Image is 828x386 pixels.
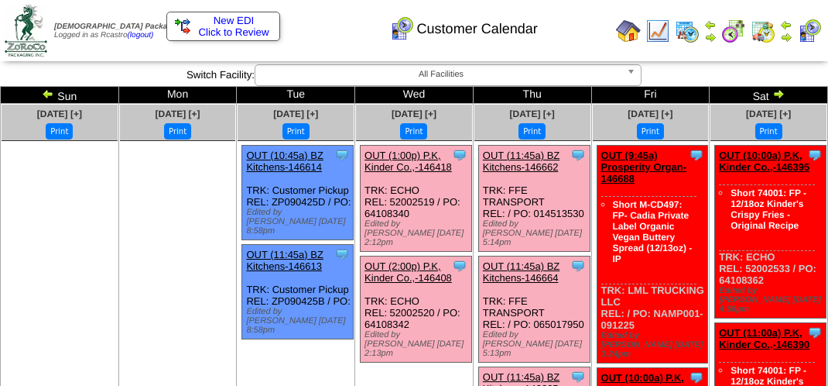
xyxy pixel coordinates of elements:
a: OUT (9:45a) Prosperity Organ-146688 [601,150,687,184]
img: arrowleft.gif [42,88,54,100]
div: TRK: Customer Pickup REL: ZP090425B / PO: [242,245,354,339]
div: TRK: ECHO REL: 52002533 / PO: 64108362 [715,146,826,319]
img: arrowright.gif [780,31,792,43]
button: Print [282,123,310,140]
a: OUT (1:00p) P.K, Kinder Co.,-146418 [364,150,452,173]
div: Edited by [PERSON_NAME] [DATE] 5:13pm [483,330,590,358]
a: [DATE] [+] [746,109,791,119]
a: [DATE] [+] [510,109,555,119]
td: Tue [237,87,355,104]
td: Sat [710,87,828,104]
a: OUT (11:00a) P.K, Kinder Co.,-146390 [719,327,809,350]
div: TRK: ECHO REL: 52002520 / PO: 64108342 [361,257,472,363]
a: Short 74001: FP - 12/18oz Kinder's Crispy Fries - Original Recipe [730,188,806,231]
td: Sun [1,87,119,104]
td: Mon [118,87,237,104]
img: Tooltip [334,246,350,262]
img: Tooltip [807,325,823,340]
div: TRK: FFE TRANSPORT REL: / PO: 014513530 [478,146,590,252]
span: New EDI [214,15,255,26]
a: OUT (10:00a) P.K, Kinder Co.,-146395 [719,150,809,173]
img: Tooltip [334,147,350,163]
button: Print [400,123,427,140]
span: Customer Calendar [417,21,538,37]
button: Print [637,123,664,140]
button: Print [46,123,73,140]
img: arrowleft.gif [704,19,717,31]
img: arrowright.gif [704,31,717,43]
td: Fri [591,87,710,104]
img: arrowleft.gif [780,19,792,31]
img: calendarprod.gif [675,19,700,43]
a: Short M-CD497: FP- Cadia Private Label Organic Vegan Buttery Spread (12/13oz) - IP [613,199,693,264]
img: ediSmall.gif [175,19,190,34]
img: calendarinout.gif [751,19,775,43]
button: Print [164,123,191,140]
img: line_graph.gif [645,19,670,43]
img: calendarblend.gif [721,19,746,43]
td: Thu [473,87,591,104]
td: Wed [355,87,474,104]
div: Edited by [PERSON_NAME] [DATE] 3:24pm [601,331,708,359]
span: [DEMOGRAPHIC_DATA] Packaging [54,22,183,31]
button: Print [755,123,782,140]
img: Tooltip [689,147,704,163]
img: Tooltip [570,147,586,163]
img: Tooltip [570,369,586,384]
div: TRK: ECHO REL: 52002519 / PO: 64108340 [361,146,472,252]
a: OUT (2:00p) P.K, Kinder Co.,-146408 [364,260,452,284]
a: [DATE] [+] [156,109,200,119]
div: TRK: Customer Pickup REL: ZP090425D / PO: [242,146,354,240]
span: Logged in as Rcastro [54,22,183,40]
img: zoroco-logo-small.webp [5,5,47,57]
span: Click to Review [175,26,272,38]
div: TRK: LML TRUCKING LLC REL: / PO: NAMP001-091225 [597,146,708,364]
a: OUT (11:45a) BZ Kitchens-146613 [246,249,323,272]
img: Tooltip [452,258,467,274]
a: [DATE] [+] [392,109,436,119]
img: Tooltip [807,147,823,163]
img: calendarcustomer.gif [797,19,822,43]
img: Tooltip [689,370,704,385]
a: [DATE] [+] [628,109,672,119]
div: Edited by [PERSON_NAME] [DATE] 4:58pm [719,286,826,314]
a: (logout) [128,31,154,40]
div: Edited by [PERSON_NAME] [DATE] 2:12pm [364,219,471,247]
a: OUT (10:45a) BZ Kitchens-146614 [246,150,323,173]
img: Tooltip [570,258,586,274]
div: Edited by [PERSON_NAME] [DATE] 5:14pm [483,219,590,247]
a: New EDI Click to Review [175,15,272,38]
a: OUT (11:45a) BZ Kitchens-146664 [483,260,559,284]
img: Tooltip [452,147,467,163]
a: [DATE] [+] [273,109,318,119]
div: Edited by [PERSON_NAME] [DATE] 8:58pm [246,307,353,335]
div: Edited by [PERSON_NAME] [DATE] 8:58pm [246,208,353,236]
a: OUT (11:45a) BZ Kitchens-146662 [483,150,559,173]
button: Print [518,123,546,140]
div: Edited by [PERSON_NAME] [DATE] 2:13pm [364,330,471,358]
img: calendarcustomer.gif [389,16,414,41]
span: All Facilities [262,65,621,84]
img: arrowright.gif [772,88,785,100]
div: TRK: FFE TRANSPORT REL: / PO: 065017950 [478,257,590,363]
a: [DATE] [+] [37,109,82,119]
